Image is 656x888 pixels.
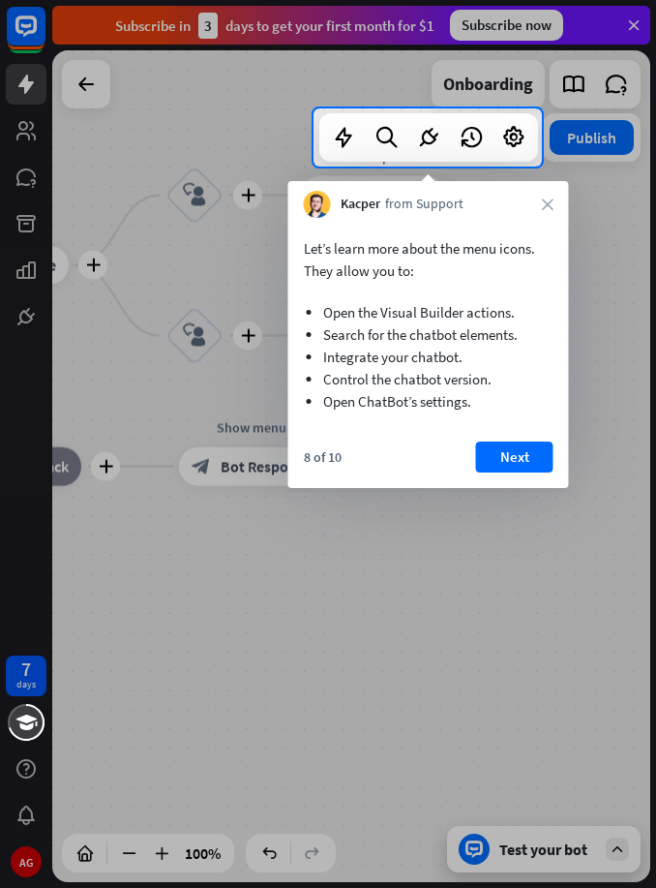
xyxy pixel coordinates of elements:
[323,368,534,390] li: Control the chatbot version.
[323,323,534,346] li: Search for the chatbot elements.
[323,346,534,368] li: Integrate your chatbot.
[323,390,534,413] li: Open ChatBot’s settings.
[542,199,553,210] i: close
[476,442,553,473] button: Next
[385,195,463,214] span: from Support
[304,237,553,282] p: Let’s learn more about the menu icons. They allow you to:
[15,8,74,66] button: Open LiveChat chat widget
[304,448,342,466] div: 8 of 10
[341,195,380,214] span: Kacper
[323,301,534,323] li: Open the Visual Builder actions.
